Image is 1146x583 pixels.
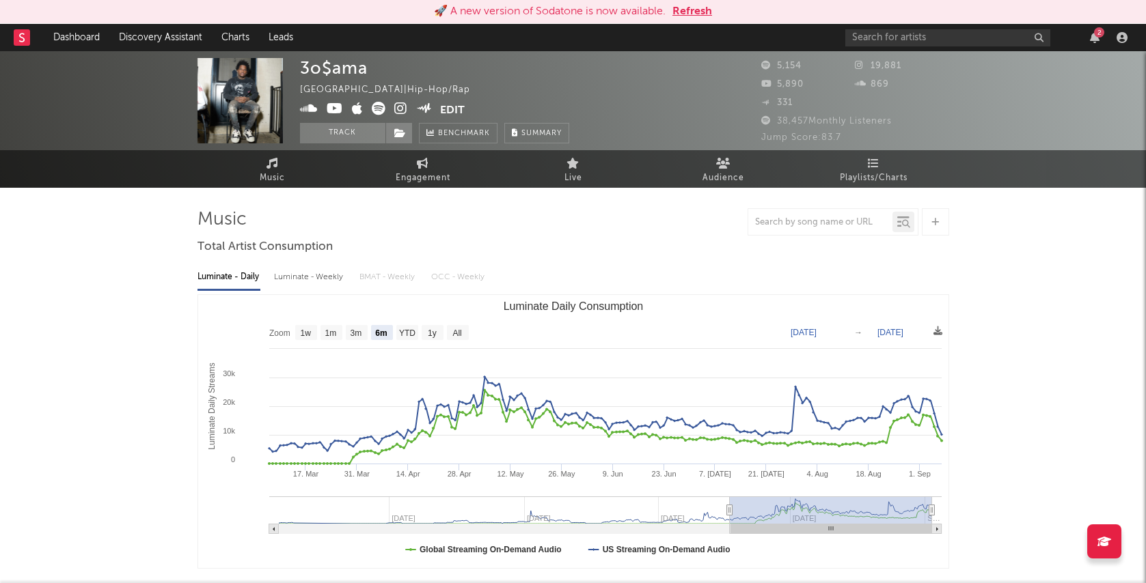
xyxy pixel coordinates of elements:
span: Benchmark [438,126,490,142]
a: Dashboard [44,24,109,51]
button: Refresh [672,3,712,20]
text: 6m [375,328,387,338]
button: Edit [440,102,465,119]
span: Playlists/Charts [840,170,908,186]
text: S… [927,514,940,522]
text: 14. Apr [396,470,420,478]
text: Global Streaming On-Demand Audio [420,545,562,554]
svg: Luminate Daily Consumption [198,295,949,568]
a: Audience [649,150,799,188]
span: Total Artist Consumption [197,239,333,255]
button: Track [300,123,385,143]
text: 9. Jun [602,470,623,478]
text: 10k [223,427,235,435]
button: 2 [1090,32,1100,43]
text: 3m [350,328,361,338]
input: Search for artists [845,29,1050,46]
button: Summary [504,123,569,143]
text: 1y [428,328,437,338]
text: US Streaming On-Demand Audio [602,545,730,554]
a: Engagement [348,150,498,188]
span: 5,154 [761,61,802,70]
a: Leads [259,24,303,51]
div: 2 [1094,27,1104,38]
div: Luminate - Daily [197,266,260,289]
text: Luminate Daily Streams [206,362,216,449]
span: 869 [855,80,889,89]
text: 0 [230,455,234,464]
text: [DATE] [877,328,903,337]
text: 4. Aug [806,470,828,478]
text: Zoom [269,328,290,338]
a: Live [498,150,649,188]
span: 331 [761,98,793,107]
text: 18. Aug [856,470,881,478]
span: Music [260,170,285,186]
text: 20k [223,398,235,406]
text: 1. Sep [909,470,931,478]
span: Live [564,170,582,186]
text: 7. [DATE] [698,470,731,478]
text: 28. Apr [447,470,471,478]
div: 🚀 A new version of Sodatone is now available. [434,3,666,20]
text: 12. May [497,470,524,478]
text: YTD [398,328,415,338]
a: Playlists/Charts [799,150,949,188]
text: 21. [DATE] [748,470,784,478]
text: 17. Mar [292,470,318,478]
text: 23. Jun [651,470,676,478]
div: [GEOGRAPHIC_DATA] | Hip-Hop/Rap [300,82,486,98]
a: Charts [212,24,259,51]
input: Search by song name or URL [748,217,892,228]
text: Luminate Daily Consumption [503,300,643,312]
a: Discovery Assistant [109,24,212,51]
text: 1w [300,328,311,338]
span: 19,881 [855,61,901,70]
text: [DATE] [791,328,817,337]
text: → [854,328,862,337]
span: 5,890 [761,80,804,89]
span: 38,457 Monthly Listeners [761,117,892,126]
span: Summary [521,130,562,137]
span: Engagement [396,170,450,186]
div: 3o$ama [300,58,368,78]
text: 26. May [548,470,575,478]
div: Luminate - Weekly [274,266,346,289]
span: Jump Score: 83.7 [761,133,841,142]
text: 31. Mar [344,470,370,478]
text: 30k [223,369,235,378]
text: All [452,328,461,338]
span: Audience [702,170,744,186]
text: 1m [325,328,336,338]
a: Benchmark [419,123,497,143]
a: Music [197,150,348,188]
